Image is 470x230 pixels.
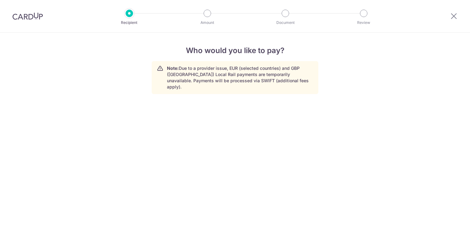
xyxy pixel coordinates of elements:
[152,45,318,56] h4: Who would you like to pay?
[430,211,464,227] iframe: Opens a widget where you can find more information
[262,20,308,26] p: Document
[167,65,179,71] strong: Note:
[106,20,152,26] p: Recipient
[341,20,387,26] p: Review
[167,65,313,90] p: Due to a provider issue, EUR (selected countries) and GBP ([GEOGRAPHIC_DATA]) Local Rail payments...
[12,12,43,20] img: CardUp
[184,20,230,26] p: Amount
